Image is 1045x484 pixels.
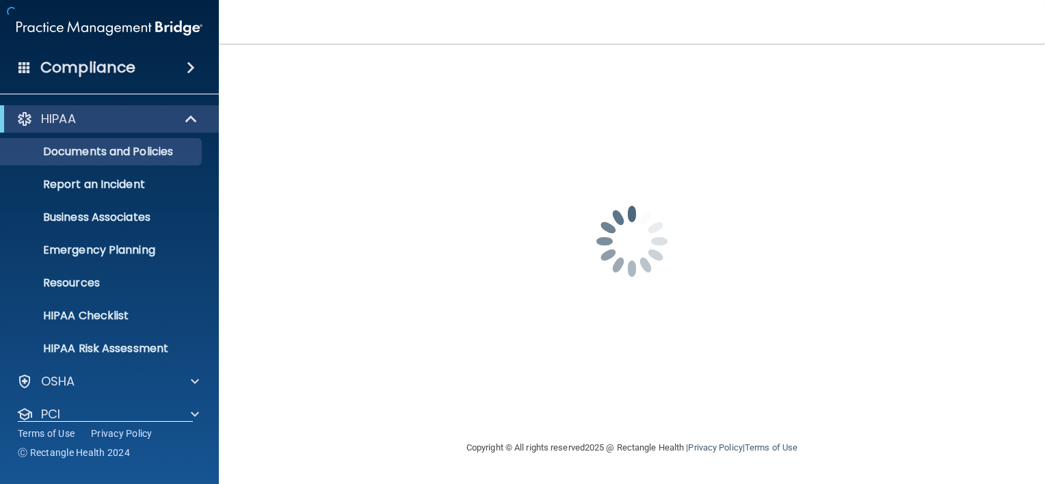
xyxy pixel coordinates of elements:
p: HIPAA Checklist [9,309,196,323]
img: spinner.e123f6fc.gif [564,173,700,310]
p: Documents and Policies [9,145,196,159]
a: Terms of Use [18,427,75,440]
p: Emergency Planning [9,243,196,257]
a: Terms of Use [745,442,797,453]
a: Privacy Policy [91,427,153,440]
h4: Compliance [40,58,135,77]
span: Ⓒ Rectangle Health 2024 [18,446,130,459]
div: Copyright © All rights reserved 2025 @ Rectangle Health | | [382,426,882,470]
a: OSHA [16,373,199,390]
p: OSHA [41,373,75,390]
p: PCI [41,406,60,422]
p: Business Associates [9,211,196,224]
img: PMB logo [16,14,202,42]
p: Report an Incident [9,178,196,191]
a: Privacy Policy [688,442,742,453]
p: HIPAA [41,111,76,127]
p: HIPAA Risk Assessment [9,342,196,355]
p: Resources [9,276,196,290]
a: PCI [16,406,199,422]
a: HIPAA [16,111,198,127]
